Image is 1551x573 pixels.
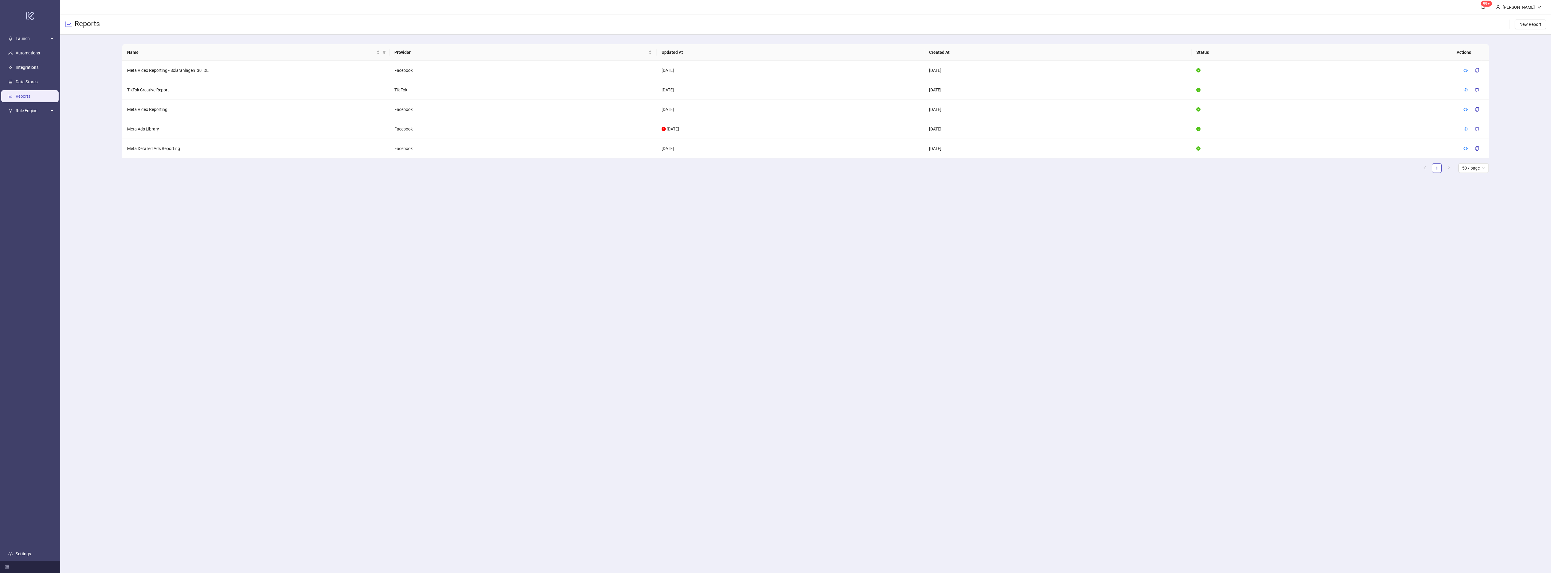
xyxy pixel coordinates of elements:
[1464,107,1468,112] a: eye
[381,48,387,57] span: filter
[75,19,100,29] h3: Reports
[657,80,924,100] td: [DATE]
[390,44,657,61] th: Provider
[1470,66,1484,75] button: copy
[1423,166,1427,170] span: left
[1444,163,1454,173] button: right
[657,139,924,158] td: [DATE]
[1470,105,1484,114] button: copy
[1537,5,1541,9] span: down
[1432,163,1442,173] li: 1
[1475,107,1479,112] span: copy
[1464,127,1468,131] a: eye
[662,127,666,131] span: exclamation-circle
[390,61,657,80] td: Facebook
[657,44,924,61] th: Updated At
[1519,22,1541,27] span: New Report
[122,44,390,61] th: Name
[1420,163,1430,173] li: Previous Page
[16,79,38,84] a: Data Stores
[924,100,1192,119] td: [DATE]
[924,119,1192,139] td: [DATE]
[924,44,1192,61] th: Created At
[16,551,31,556] a: Settings
[1475,146,1479,151] span: copy
[8,109,13,113] span: fork
[1196,88,1201,92] span: check-circle
[16,51,40,55] a: Automations
[1420,163,1430,173] button: left
[16,105,49,117] span: Rule Engine
[1452,44,1482,61] th: Actions
[1196,107,1201,112] span: check-circle
[1464,146,1468,151] a: eye
[122,119,390,139] td: Meta Ads Library
[1500,4,1537,11] div: [PERSON_NAME]
[1475,88,1479,92] span: copy
[390,100,657,119] td: Facebook
[1464,87,1468,92] a: eye
[924,139,1192,158] td: [DATE]
[924,61,1192,80] td: [DATE]
[1481,5,1485,9] span: bell
[394,49,647,56] span: Provider
[657,100,924,119] td: [DATE]
[1496,5,1500,9] span: user
[657,61,924,80] td: [DATE]
[1475,68,1479,72] span: copy
[65,21,72,28] span: line-chart
[1196,127,1201,131] span: check-circle
[1447,166,1451,170] span: right
[127,49,375,56] span: Name
[1464,68,1468,73] a: eye
[1192,44,1459,61] th: Status
[924,80,1192,100] td: [DATE]
[1444,163,1454,173] li: Next Page
[1475,127,1479,131] span: copy
[16,94,30,99] a: Reports
[122,61,390,80] td: Meta Video Reporting - Solaranlagen_30_DE
[16,32,49,44] span: Launch
[1458,163,1489,173] div: Page Size
[1481,1,1492,7] sup: 686
[1196,146,1201,151] span: check-circle
[390,80,657,100] td: Tik Tok
[1515,20,1546,29] button: New Report
[1464,107,1468,112] span: eye
[390,139,657,158] td: Facebook
[1470,85,1484,95] button: copy
[1462,164,1485,173] span: 50 / page
[1464,88,1468,92] span: eye
[1432,164,1441,173] a: 1
[1470,144,1484,153] button: copy
[390,119,657,139] td: Facebook
[1470,124,1484,134] button: copy
[122,139,390,158] td: Meta Detailed Ads Reporting
[8,36,13,41] span: rocket
[5,565,9,569] span: menu-fold
[16,65,38,70] a: Integrations
[122,80,390,100] td: TikTok Creative Report
[1464,68,1468,72] span: eye
[382,51,386,54] span: filter
[122,100,390,119] td: Meta Video Reporting
[1196,68,1201,72] span: check-circle
[667,127,679,131] span: [DATE]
